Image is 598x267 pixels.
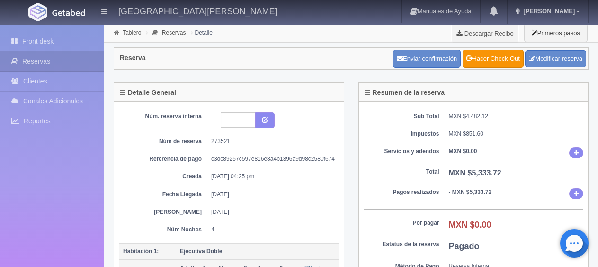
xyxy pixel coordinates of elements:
dd: c3dc89257c597e816e8a4b1396a9d98c2580f674 [211,155,332,163]
button: Enviar confirmación [393,50,461,68]
dd: MXN $851.60 [449,130,584,138]
dd: 273521 [211,138,332,146]
h4: Detalle General [120,89,176,96]
dd: [DATE] [211,191,332,199]
dd: [DATE] [211,208,332,216]
a: Tablero [123,29,141,36]
dt: Núm de reserva [126,138,202,146]
dt: Sub Total [364,112,439,120]
b: MXN $0.00 [449,148,477,155]
dt: Total [364,168,439,176]
dt: Estatus de la reserva [364,240,439,249]
dt: Fecha Llegada [126,191,202,199]
dt: [PERSON_NAME] [126,208,202,216]
span: [PERSON_NAME] [521,8,575,15]
img: Getabed [28,3,47,21]
a: Modificar reserva [525,50,586,68]
a: Reservas [162,29,186,36]
dt: Por pagar [364,219,439,227]
b: Pagado [449,241,480,251]
b: MXN $5,333.72 [449,169,501,177]
li: Detalle [188,28,215,37]
dt: Referencia de pago [126,155,202,163]
dd: MXN $4,482.12 [449,112,584,120]
h4: Resumen de la reserva [365,89,445,96]
dt: Núm Noches [126,226,202,234]
dt: Núm. reserva interna [126,112,202,120]
b: - MXN $5,333.72 [449,189,492,195]
b: MXN $0.00 [449,220,491,230]
h4: Reserva [120,55,146,62]
a: Hacer Check-Out [463,50,524,68]
dt: Servicios y adendos [364,147,439,156]
th: Ejecutiva Doble [176,243,339,260]
button: Primeros pasos [524,24,588,42]
dt: Impuestos [364,130,439,138]
dd: 4 [211,226,332,234]
h4: [GEOGRAPHIC_DATA][PERSON_NAME] [118,5,277,17]
img: Getabed [52,9,85,16]
dd: [DATE] 04:25 pm [211,173,332,181]
a: Descargar Recibo [451,24,519,43]
dt: Pagos realizados [364,188,439,196]
b: Habitación 1: [123,248,159,255]
dt: Creada [126,173,202,181]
